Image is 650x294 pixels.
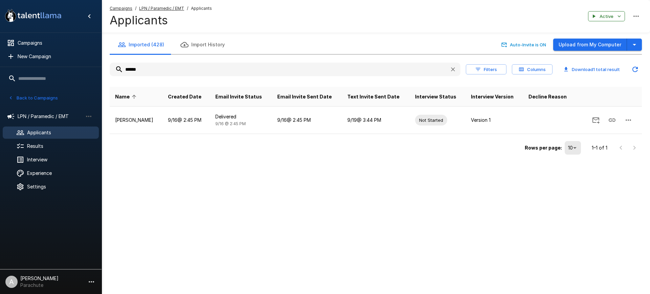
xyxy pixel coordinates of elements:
[415,117,447,123] span: Not Started
[466,64,506,75] button: Filters
[191,5,212,12] span: Applicants
[592,144,607,151] p: 1–1 of 1
[187,5,188,12] span: /
[588,11,625,22] button: Active
[115,93,138,101] span: Name
[110,6,132,11] u: Campaigns
[342,107,410,134] td: 9/19 @ 3:44 PM
[553,39,627,51] button: Upload from My Computer
[215,121,246,126] span: 9/16 @ 2:45 PM
[347,93,399,101] span: Text Invite Sent Date
[272,107,342,134] td: 9/16 @ 2:45 PM
[558,64,626,75] button: Download1 total result
[525,144,562,151] p: Rows per page:
[628,63,642,76] button: Updated Today - 5:27 PM
[168,93,201,101] span: Created Date
[277,93,332,101] span: Email Invite Sent Date
[215,93,262,101] span: Email Invite Status
[172,35,233,54] button: Import History
[471,93,514,101] span: Interview Version
[135,5,136,12] span: /
[139,6,184,11] u: LPN / Paramedic / EMT
[215,113,266,120] p: Delivered
[415,93,456,101] span: Interview Status
[110,35,172,54] button: Imported (428)
[604,117,620,122] span: Copy Interview Link
[471,117,518,123] p: Version 1
[500,40,548,50] button: Auto-Invite is ON
[588,117,604,122] span: Send Invitation
[115,117,157,123] p: [PERSON_NAME]
[565,141,581,155] div: 10
[110,13,212,27] h4: Applicants
[512,64,552,75] button: Columns
[162,107,210,134] td: 9/16 @ 2:45 PM
[528,93,567,101] span: Decline Reason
